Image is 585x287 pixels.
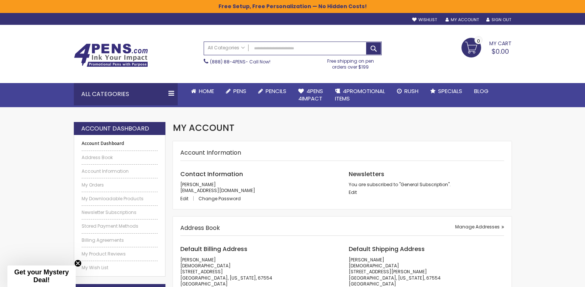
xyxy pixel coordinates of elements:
[252,83,292,99] a: Pencils
[82,237,158,243] a: Billing Agreements
[349,189,357,195] a: Edit
[486,17,511,23] a: Sign Out
[185,83,220,99] a: Home
[455,224,504,230] a: Manage Addresses
[180,224,220,232] strong: Address Book
[14,268,69,284] span: Get your Mystery Deal!
[455,224,500,230] span: Manage Addresses
[266,87,286,95] span: Pencils
[208,45,245,51] span: All Categories
[173,122,234,134] span: My Account
[82,141,158,146] strong: Account Dashboard
[180,195,197,202] a: Edit
[82,223,158,229] a: Stored Payment Methods
[81,125,149,133] strong: Account Dashboard
[82,265,158,271] a: My Wish List
[199,87,214,95] span: Home
[349,245,425,253] span: Default Shipping Address
[319,55,382,70] div: Free shipping on pen orders over $199
[220,83,252,99] a: Pens
[210,59,270,65] span: - Call Now!
[210,59,246,65] a: (888) 88-4PENS
[180,148,241,157] strong: Account Information
[461,38,512,56] a: $0.00 0
[477,37,480,44] span: 0
[204,42,249,54] a: All Categories
[180,170,243,178] span: Contact Information
[82,155,158,161] a: Address Book
[349,170,384,178] span: Newsletters
[391,83,424,99] a: Rush
[74,83,178,105] div: All Categories
[446,17,479,23] a: My Account
[82,210,158,215] a: Newsletter Subscriptions
[180,182,336,194] p: [PERSON_NAME] [EMAIL_ADDRESS][DOMAIN_NAME]
[329,83,391,107] a: 4PROMOTIONALITEMS
[424,83,468,99] a: Specials
[438,87,462,95] span: Specials
[74,43,148,67] img: 4Pens Custom Pens and Promotional Products
[82,182,158,188] a: My Orders
[74,260,82,267] button: Close teaser
[335,87,385,102] span: 4PROMOTIONAL ITEMS
[404,87,418,95] span: Rush
[298,87,323,102] span: 4Pens 4impact
[180,245,247,253] span: Default Billing Address
[82,168,158,174] a: Account Information
[180,195,188,202] span: Edit
[7,265,76,287] div: Get your Mystery Deal!Close teaser
[412,17,437,23] a: Wishlist
[474,87,489,95] span: Blog
[524,267,585,287] iframe: Google Customer Reviews
[82,196,158,202] a: My Downloadable Products
[82,251,158,257] a: My Product Reviews
[198,195,241,202] a: Change Password
[468,83,494,99] a: Blog
[292,83,329,107] a: 4Pens4impact
[233,87,246,95] span: Pens
[349,182,504,188] p: You are subscribed to "General Subscription".
[492,47,509,56] span: $0.00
